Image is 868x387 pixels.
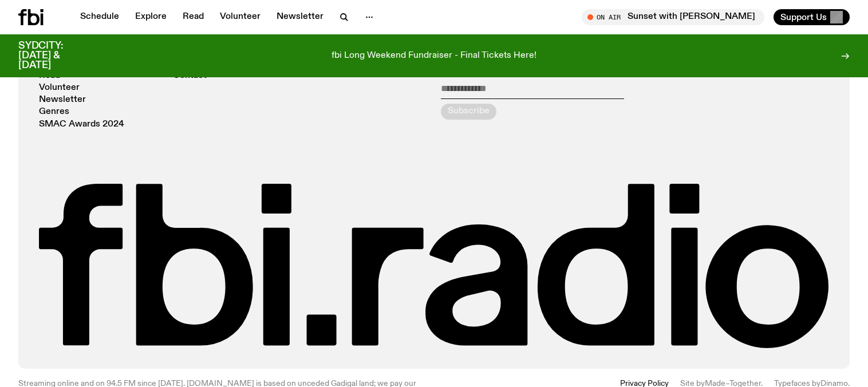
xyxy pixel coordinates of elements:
a: Read [176,9,211,25]
a: Newsletter [39,96,86,104]
a: Genres [39,108,69,116]
a: Explore [128,9,173,25]
a: Newsletter [270,9,330,25]
p: fbi Long Weekend Fundraiser - Final Tickets Here! [332,51,536,61]
button: On AirSunset with [PERSON_NAME] [582,9,764,25]
span: Support Us [780,12,827,22]
a: SMAC Awards 2024 [39,120,124,129]
a: Volunteer [39,84,80,92]
button: Support Us [774,9,850,25]
a: Volunteer [213,9,267,25]
h3: SYDCITY: [DATE] & [DATE] [18,41,92,70]
button: Subscribe [441,104,496,120]
a: Schedule [73,9,126,25]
